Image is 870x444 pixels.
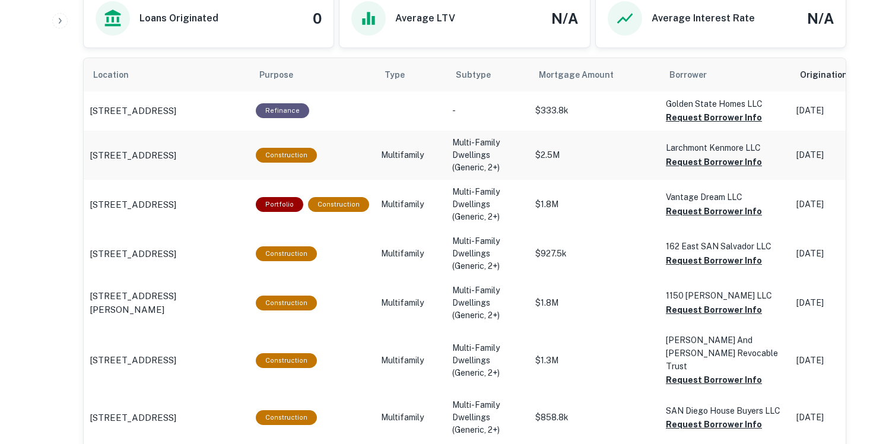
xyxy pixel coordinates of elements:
[90,289,244,317] a: [STREET_ADDRESS][PERSON_NAME]
[90,353,244,367] a: [STREET_ADDRESS]
[811,349,870,406] iframe: Chat Widget
[452,342,523,379] p: Multi-Family Dwellings (Generic, 2+)
[539,68,629,82] span: Mortgage Amount
[666,191,785,204] p: Vantage Dream LLC
[90,411,176,425] p: [STREET_ADDRESS]
[90,104,176,118] p: [STREET_ADDRESS]
[666,334,785,373] p: [PERSON_NAME] And [PERSON_NAME] Revocable Trust
[381,297,440,309] p: Multifamily
[256,103,309,118] div: This loan purpose was for refinancing
[452,104,523,117] p: -
[452,186,523,223] p: Multi-Family Dwellings (Generic, 2+)
[93,68,144,82] span: Location
[456,68,491,82] span: Subtype
[381,248,440,260] p: Multifamily
[256,353,317,368] div: This loan purpose was for construction
[666,141,785,154] p: Larchmont Kenmore LLC
[446,58,529,91] th: Subtype
[90,148,244,163] a: [STREET_ADDRESS]
[660,58,790,91] th: Borrower
[256,197,303,212] div: This is a portfolio loan with 2 properties
[381,198,440,211] p: Multifamily
[90,148,176,163] p: [STREET_ADDRESS]
[529,58,660,91] th: Mortgage Amount
[90,247,176,261] p: [STREET_ADDRESS]
[807,8,834,29] h4: N/A
[385,68,405,82] span: Type
[259,68,309,82] span: Purpose
[381,354,440,367] p: Multifamily
[256,296,317,310] div: This loan purpose was for construction
[90,247,244,261] a: [STREET_ADDRESS]
[666,155,762,169] button: Request Borrower Info
[452,235,523,272] p: Multi-Family Dwellings (Generic, 2+)
[535,297,654,309] p: $1.8M
[375,58,446,91] th: Type
[666,289,785,302] p: 1150 [PERSON_NAME] LLC
[90,198,176,212] p: [STREET_ADDRESS]
[535,248,654,260] p: $927.5k
[256,148,317,163] div: This loan purpose was for construction
[84,58,250,91] th: Location
[669,68,707,82] span: Borrower
[666,417,762,432] button: Request Borrower Info
[139,11,218,26] h6: Loans Originated
[666,97,785,110] p: Golden State Homes LLC
[250,58,375,91] th: Purpose
[90,198,244,212] a: [STREET_ADDRESS]
[551,8,578,29] h4: N/A
[535,198,654,211] p: $1.8M
[90,353,176,367] p: [STREET_ADDRESS]
[652,11,755,26] h6: Average Interest Rate
[666,253,762,268] button: Request Borrower Info
[666,404,785,417] p: SAN Diego House Buyers LLC
[381,411,440,424] p: Multifamily
[666,240,785,253] p: 162 East SAN Salvador LLC
[535,149,654,161] p: $2.5M
[666,373,762,387] button: Request Borrower Info
[313,8,322,29] h4: 0
[256,410,317,425] div: This loan purpose was for construction
[452,399,523,436] p: Multi-Family Dwellings (Generic, 2+)
[535,104,654,117] p: $333.8k
[535,411,654,424] p: $858.8k
[256,246,317,261] div: This loan purpose was for construction
[452,284,523,322] p: Multi-Family Dwellings (Generic, 2+)
[381,149,440,161] p: Multifamily
[666,303,762,317] button: Request Borrower Info
[666,204,762,218] button: Request Borrower Info
[535,354,654,367] p: $1.3M
[395,11,455,26] h6: Average LTV
[90,104,244,118] a: [STREET_ADDRESS]
[308,197,369,212] div: This loan purpose was for construction
[452,137,523,174] p: Multi-Family Dwellings (Generic, 2+)
[666,110,762,125] button: Request Borrower Info
[90,411,244,425] a: [STREET_ADDRESS]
